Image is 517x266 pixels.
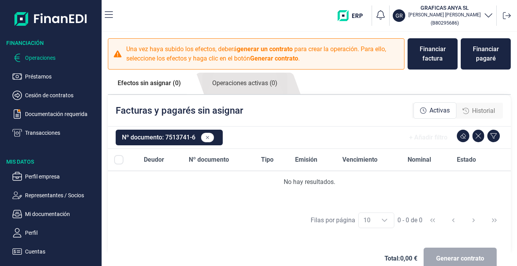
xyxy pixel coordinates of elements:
[237,45,293,53] b: generar un contrato
[114,177,504,187] div: No hay resultados.
[385,254,417,263] span: Total: 0,00 €
[13,91,98,100] button: Cesión de contratos
[13,172,98,181] button: Perfil empresa
[472,106,495,116] span: Historial
[189,155,229,164] span: Nº documento
[261,155,274,164] span: Tipo
[144,155,164,164] span: Deudor
[467,45,504,63] div: Financiar pagaré
[25,172,98,181] p: Perfil empresa
[311,216,355,225] div: Filas por página
[444,211,463,230] button: Previous Page
[395,12,403,20] p: GR
[13,128,98,137] button: Transacciones
[13,191,98,200] button: Representantes / Socios
[431,20,459,26] small: Copiar cif
[13,247,98,256] button: Cuentas
[461,38,511,70] button: Financiar pagaré
[25,228,98,237] p: Perfil
[413,102,456,119] div: Activas
[13,53,98,62] button: Operaciones
[375,213,394,228] div: Choose
[25,209,98,219] p: Mi documentación
[464,211,483,230] button: Next Page
[116,104,243,117] p: Facturas y pagarés sin asignar
[25,72,98,81] p: Préstamos
[126,45,399,63] p: Una vez haya subido los efectos, deberá para crear la operación. Para ello, seleccione los efecto...
[397,217,422,223] span: 0 - 0 de 0
[485,211,504,230] button: Last Page
[14,6,88,31] img: Logo de aplicación
[116,130,223,145] button: Nº documento: 7513741-6
[114,155,123,164] div: All items unselected
[423,211,442,230] button: First Page
[457,155,476,164] span: Estado
[295,155,317,164] span: Emisión
[25,247,98,256] p: Cuentas
[108,73,191,94] a: Efectos sin asignar (0)
[25,53,98,62] p: Operaciones
[429,106,450,115] span: Activas
[393,4,493,27] button: GRGRAFICAS ANYA SL[PERSON_NAME] [PERSON_NAME](B80295686)
[13,228,98,237] button: Perfil
[13,209,98,219] button: Mi documentación
[13,109,98,119] button: Documentación requerida
[408,4,481,12] h3: GRAFICAS ANYA SL
[408,12,481,18] p: [PERSON_NAME] [PERSON_NAME]
[250,55,298,62] b: Generar contrato
[25,91,98,100] p: Cesión de contratos
[408,155,431,164] span: Nominal
[25,109,98,119] p: Documentación requerida
[25,128,98,137] p: Transacciones
[342,155,377,164] span: Vencimiento
[338,10,369,21] img: erp
[202,73,287,94] a: Operaciones activas (0)
[414,45,451,63] div: Financiar factura
[456,103,501,119] div: Historial
[25,191,98,200] p: Representantes / Socios
[13,72,98,81] button: Préstamos
[408,38,458,70] button: Financiar factura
